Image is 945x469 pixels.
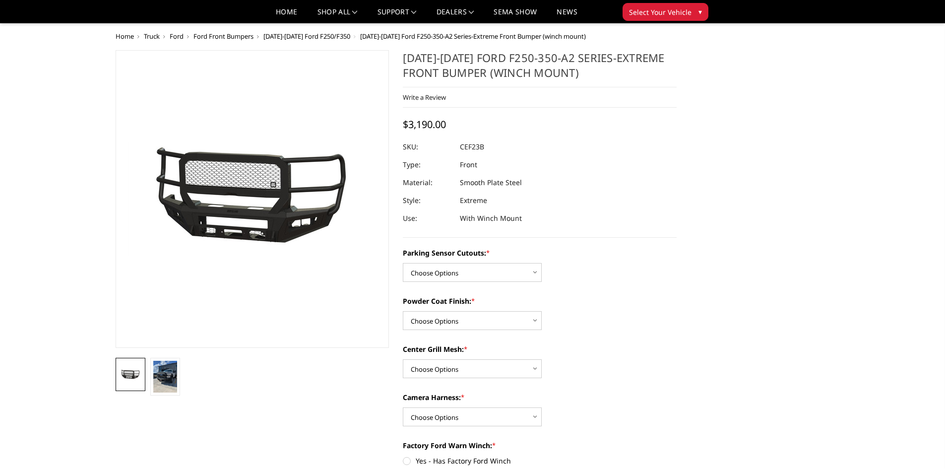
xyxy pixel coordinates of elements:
dt: Material: [403,174,452,192]
label: Yes - Has Factory Ford Winch [403,456,677,466]
a: shop all [317,8,358,23]
a: Home [276,8,297,23]
img: 2023-2025 Ford F250-350-A2 Series-Extreme Front Bumper (winch mount) [153,361,177,393]
dd: With Winch Mount [460,209,522,227]
a: Support [378,8,417,23]
label: Factory Ford Warn Winch: [403,440,677,451]
a: Home [116,32,134,41]
dt: Type: [403,156,452,174]
dd: Smooth Plate Steel [460,174,522,192]
a: Dealers [437,8,474,23]
dd: CEF23B [460,138,484,156]
label: Center Grill Mesh: [403,344,677,354]
a: Ford Front Bumpers [193,32,253,41]
dd: Extreme [460,192,487,209]
a: News [557,8,577,23]
label: Parking Sensor Cutouts: [403,248,677,258]
dd: Front [460,156,477,174]
span: [DATE]-[DATE] Ford F250-350-A2 Series-Extreme Front Bumper (winch mount) [360,32,586,41]
label: Camera Harness: [403,392,677,402]
dt: SKU: [403,138,452,156]
h1: [DATE]-[DATE] Ford F250-350-A2 Series-Extreme Front Bumper (winch mount) [403,50,677,87]
a: Truck [144,32,160,41]
span: $3,190.00 [403,118,446,131]
a: SEMA Show [494,8,537,23]
label: Powder Coat Finish: [403,296,677,306]
img: 2023-2025 Ford F250-350-A2 Series-Extreme Front Bumper (winch mount) [119,369,142,380]
dt: Style: [403,192,452,209]
dt: Use: [403,209,452,227]
a: Write a Review [403,93,446,102]
a: 2023-2025 Ford F250-350-A2 Series-Extreme Front Bumper (winch mount) [116,50,389,348]
a: Ford [170,32,184,41]
button: Select Your Vehicle [623,3,708,21]
span: Select Your Vehicle [629,7,692,17]
a: [DATE]-[DATE] Ford F250/F350 [263,32,350,41]
span: ▾ [698,6,702,17]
